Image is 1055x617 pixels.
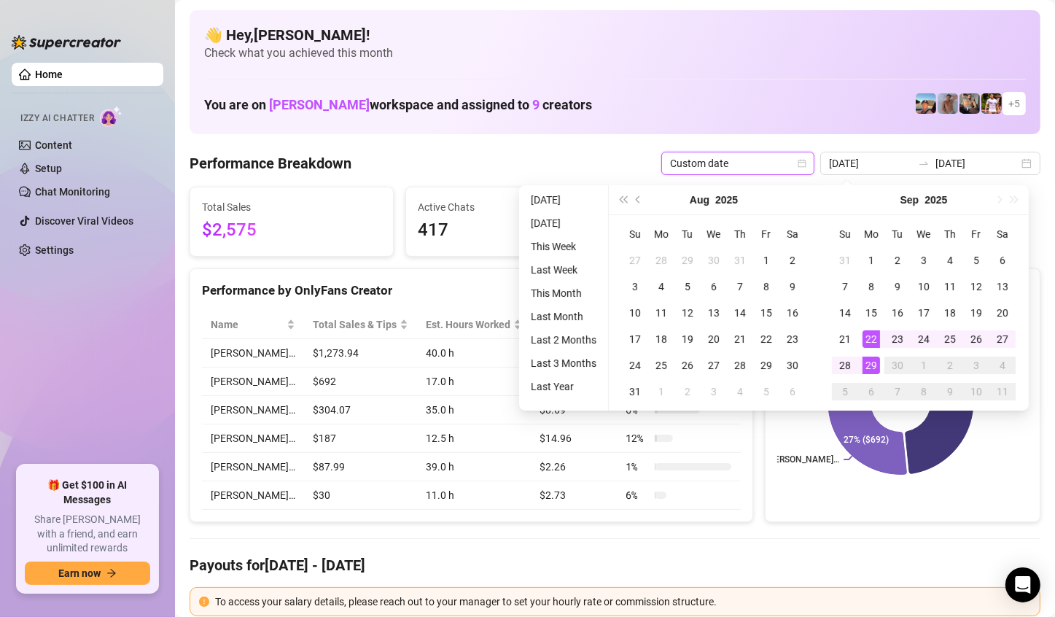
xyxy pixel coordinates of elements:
th: Sa [989,221,1016,247]
a: Home [35,69,63,80]
td: $187 [304,424,417,453]
td: 2025-08-11 [648,300,674,326]
td: 2025-08-22 [753,326,779,352]
th: Mo [648,221,674,247]
td: 2025-08-19 [674,326,701,352]
td: 2025-09-04 [937,247,963,273]
div: 6 [863,383,880,400]
div: 5 [679,278,696,295]
div: 17 [915,304,933,322]
td: 2025-09-02 [674,379,701,405]
th: Sa [779,221,806,247]
td: 12.5 h [417,424,531,453]
h4: Payouts for [DATE] - [DATE] [190,555,1040,575]
div: 22 [863,330,880,348]
div: 23 [889,330,906,348]
a: Chat Monitoring [35,186,110,198]
td: 2025-09-17 [911,300,937,326]
td: 35.0 h [417,396,531,424]
td: [PERSON_NAME]… [202,481,304,510]
div: 14 [836,304,854,322]
div: 19 [968,304,985,322]
h1: You are on workspace and assigned to creators [204,97,592,113]
td: 2025-10-10 [963,379,989,405]
td: 2025-08-02 [779,247,806,273]
span: [PERSON_NAME] [269,97,370,112]
td: 2025-08-18 [648,326,674,352]
td: 2025-08-05 [674,273,701,300]
div: 2 [784,252,801,269]
td: 2025-08-09 [779,273,806,300]
td: 2025-10-04 [989,352,1016,379]
th: Name [202,311,304,339]
td: 2025-08-31 [622,379,648,405]
td: 2025-09-02 [884,247,911,273]
button: Choose a month [900,185,919,214]
text: [PERSON_NAME]… [766,455,839,465]
td: 2025-09-01 [858,247,884,273]
input: End date [935,155,1019,171]
td: 2025-10-08 [911,379,937,405]
td: $692 [304,368,417,396]
div: 17 [626,330,644,348]
td: $2.26 [531,453,617,481]
div: 5 [968,252,985,269]
span: calendar [798,159,806,168]
td: [PERSON_NAME]… [202,453,304,481]
span: Check what you achieved this month [204,45,1026,61]
div: 31 [626,383,644,400]
span: swap-right [918,158,930,169]
th: Th [727,221,753,247]
td: 2025-10-06 [858,379,884,405]
span: 1 % [626,459,649,475]
div: 13 [705,304,723,322]
li: [DATE] [525,191,602,209]
td: 2025-08-20 [701,326,727,352]
td: 2025-08-26 [674,352,701,379]
div: 1 [863,252,880,269]
span: 6 % [626,487,649,503]
td: 2025-07-31 [727,247,753,273]
div: 14 [731,304,749,322]
div: 18 [653,330,670,348]
li: Last Month [525,308,602,325]
span: Total Sales & Tips [313,317,397,333]
div: 20 [994,304,1011,322]
div: 28 [836,357,854,374]
td: 2025-09-07 [832,273,858,300]
div: 3 [968,357,985,374]
div: 25 [941,330,959,348]
th: Fr [753,221,779,247]
button: Choose a month [690,185,709,214]
img: AI Chatter [100,106,122,127]
td: $304.07 [304,396,417,424]
div: 6 [784,383,801,400]
div: 5 [758,383,775,400]
td: 2025-09-14 [832,300,858,326]
div: 12 [679,304,696,322]
div: 30 [784,357,801,374]
div: 12 [968,278,985,295]
td: 2025-08-24 [622,352,648,379]
div: 3 [705,383,723,400]
td: 2025-09-03 [701,379,727,405]
li: Last 2 Months [525,331,602,349]
td: 2025-09-04 [727,379,753,405]
td: 2025-07-29 [674,247,701,273]
th: We [701,221,727,247]
td: 2025-09-09 [884,273,911,300]
div: 28 [653,252,670,269]
td: 2025-09-01 [648,379,674,405]
span: 9 [532,97,540,112]
span: 12 % [626,430,649,446]
div: 21 [731,330,749,348]
td: $1,273.94 [304,339,417,368]
td: 2025-08-25 [648,352,674,379]
div: 21 [836,330,854,348]
span: Custom date [670,152,806,174]
div: To access your salary details, please reach out to your manager to set your hourly rate or commis... [215,594,1031,610]
th: Total Sales & Tips [304,311,417,339]
img: Hector [981,93,1002,114]
img: logo-BBDzfeDw.svg [12,35,121,50]
div: 13 [994,278,1011,295]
